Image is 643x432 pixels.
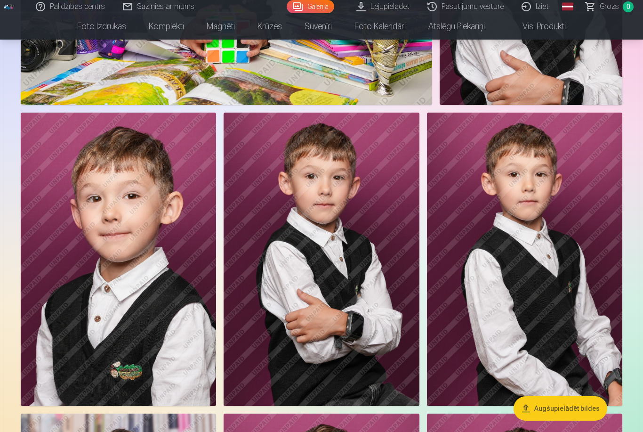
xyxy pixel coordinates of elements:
img: /fa1 [4,4,14,9]
a: Suvenīri [293,13,343,40]
a: Krūzes [246,13,293,40]
button: Augšupielādēt bildes [514,396,607,421]
span: Grozs [600,1,619,12]
a: Komplekti [137,13,195,40]
a: Magnēti [195,13,246,40]
a: Visi produkti [496,13,577,40]
a: Foto kalendāri [343,13,417,40]
a: Foto izdrukas [66,13,137,40]
a: Atslēgu piekariņi [417,13,496,40]
span: 0 [623,1,634,12]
